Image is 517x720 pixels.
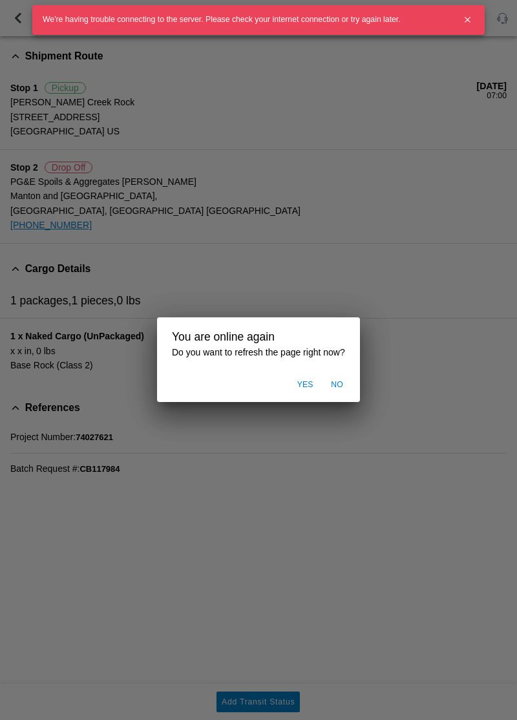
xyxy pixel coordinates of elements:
button: No [324,373,349,397]
button: Yes [291,373,320,397]
span: Yes [297,379,313,391]
h2: You are online again [172,330,345,344]
h3: Do you want to refresh the page right now? [172,347,345,358]
span: No [331,379,343,391]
